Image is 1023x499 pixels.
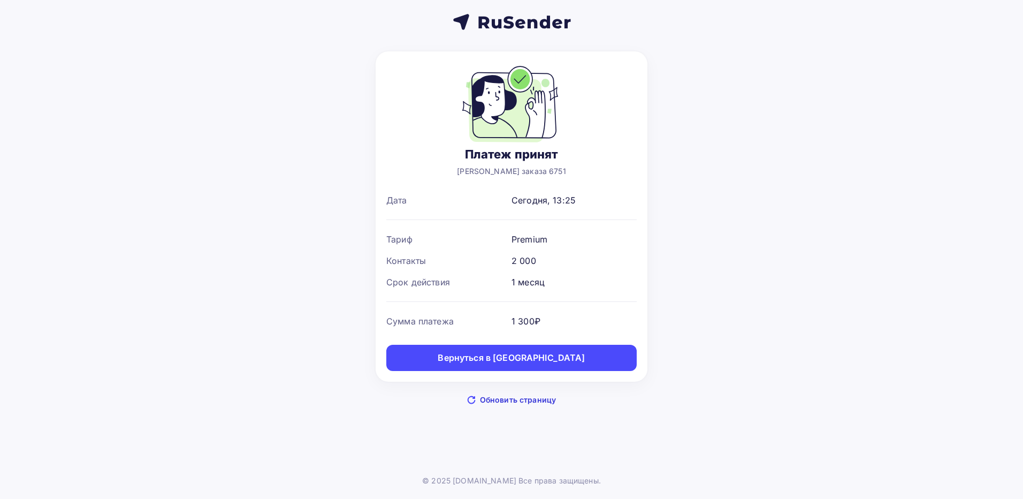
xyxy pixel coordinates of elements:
div: 2 000 [511,254,536,267]
div: Контакты [386,254,511,267]
div: Premium [511,233,547,246]
div: 1 месяц [511,276,545,289]
div: Платеж принят [457,147,566,162]
div: Дата [386,194,511,207]
div: Сумма платежа [386,315,511,328]
div: [PERSON_NAME] заказа 6751 [457,166,566,177]
div: Срок действия [386,276,511,289]
div: Тариф [386,233,511,246]
div: Сегодня, 13:25 [511,194,576,207]
div: Вернуться в [GEOGRAPHIC_DATA] [438,352,585,364]
div: © 2025 [DOMAIN_NAME] Все права защищены. [422,475,601,486]
span: Обновить страницу [480,395,556,405]
div: 1 300₽ [511,315,540,328]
